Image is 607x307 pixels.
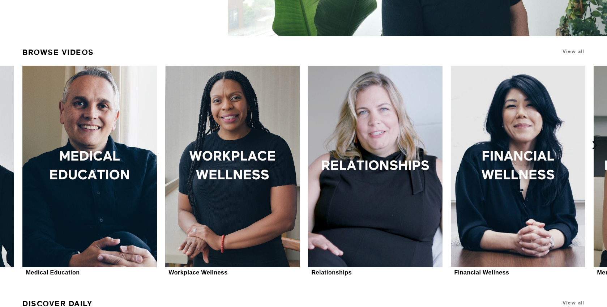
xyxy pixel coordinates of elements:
a: Browse Videos [22,45,94,60]
div: Medical Education [26,269,80,276]
div: Workplace Wellness [168,269,227,276]
a: Medical EducationMedical Education [22,66,157,277]
a: Workplace WellnessWorkplace Wellness [165,66,299,277]
a: View all [563,300,585,306]
a: View all [563,49,585,54]
div: Financial Wellness [454,269,509,276]
a: Financial WellnessFinancial Wellness [451,66,585,277]
a: RelationshipsRelationships [308,66,442,277]
div: Relationships [311,269,351,276]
